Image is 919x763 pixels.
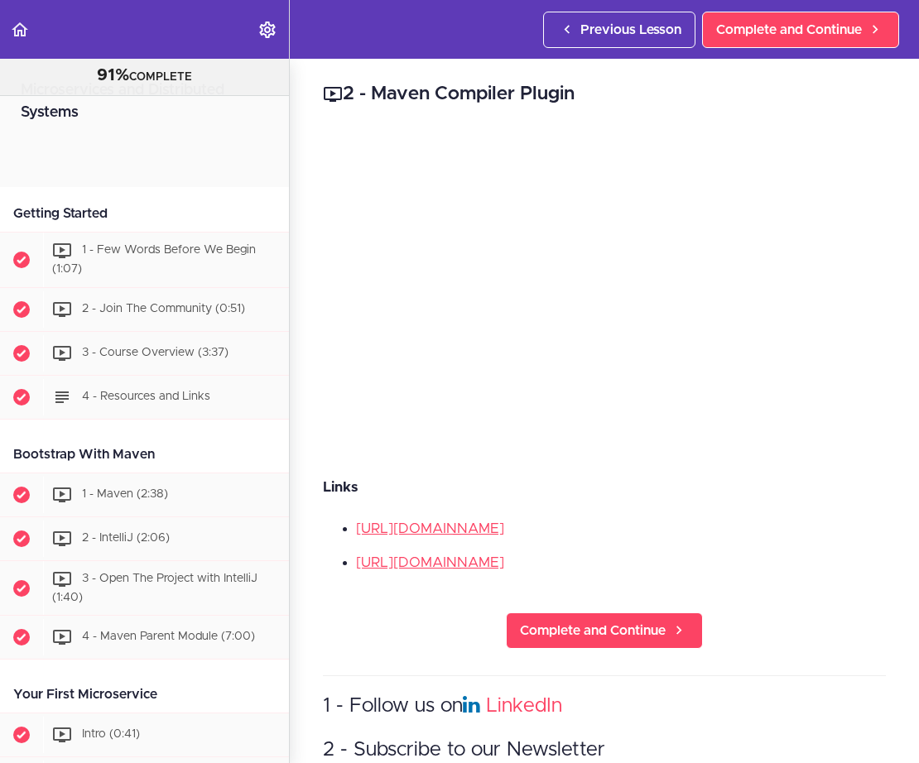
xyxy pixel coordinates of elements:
span: 1 - Maven (2:38) [82,488,168,500]
span: 1 - Few Words Before We Begin (1:07) [52,244,256,275]
span: Intro (0:41) [82,729,140,741]
span: 4 - Maven Parent Module (7:00) [82,631,255,643]
strong: Links [323,480,358,494]
span: 4 - Resources and Links [82,391,210,402]
span: Complete and Continue [520,621,666,641]
svg: Settings Menu [257,20,277,40]
span: 3 - Open The Project with IntelliJ (1:40) [52,573,257,603]
a: Complete and Continue [702,12,899,48]
span: 3 - Course Overview (3:37) [82,347,229,358]
span: 91% [97,67,129,84]
span: Previous Lesson [580,20,681,40]
iframe: Video Player [323,133,886,450]
span: 2 - Join The Community (0:51) [82,303,245,314]
h2: 2 - Maven Compiler Plugin [323,80,886,108]
span: 2 - IntelliJ (2:06) [82,532,170,544]
a: [URL][DOMAIN_NAME] [356,555,504,569]
a: [URL][DOMAIN_NAME] [356,521,504,535]
a: LinkedIn [486,696,562,716]
span: Complete and Continue [716,20,862,40]
h3: 1 - Follow us on [323,693,886,720]
a: Complete and Continue [506,612,703,649]
a: Previous Lesson [543,12,695,48]
div: COMPLETE [21,65,268,87]
svg: Back to course curriculum [10,20,30,40]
